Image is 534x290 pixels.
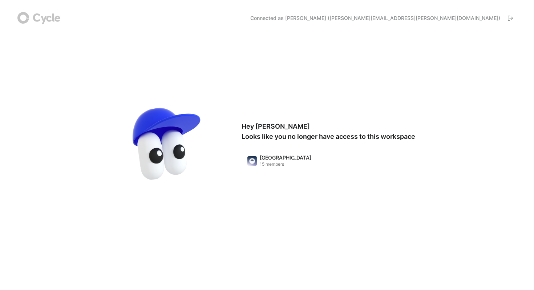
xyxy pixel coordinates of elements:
button: Connected as [PERSON_NAME] ([PERSON_NAME][EMAIL_ADDRESS][PERSON_NAME][DOMAIN_NAME]) [247,12,517,24]
h1: Hey [PERSON_NAME] Looks like you no longer have access to this workspace [242,121,416,142]
img: avatar [118,96,216,194]
div: 15 members [260,161,311,167]
div: [GEOGRAPHIC_DATA] [260,155,311,161]
span: Connected as [PERSON_NAME] ([PERSON_NAME][EMAIL_ADDRESS][PERSON_NAME][DOMAIN_NAME]) [250,15,500,22]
